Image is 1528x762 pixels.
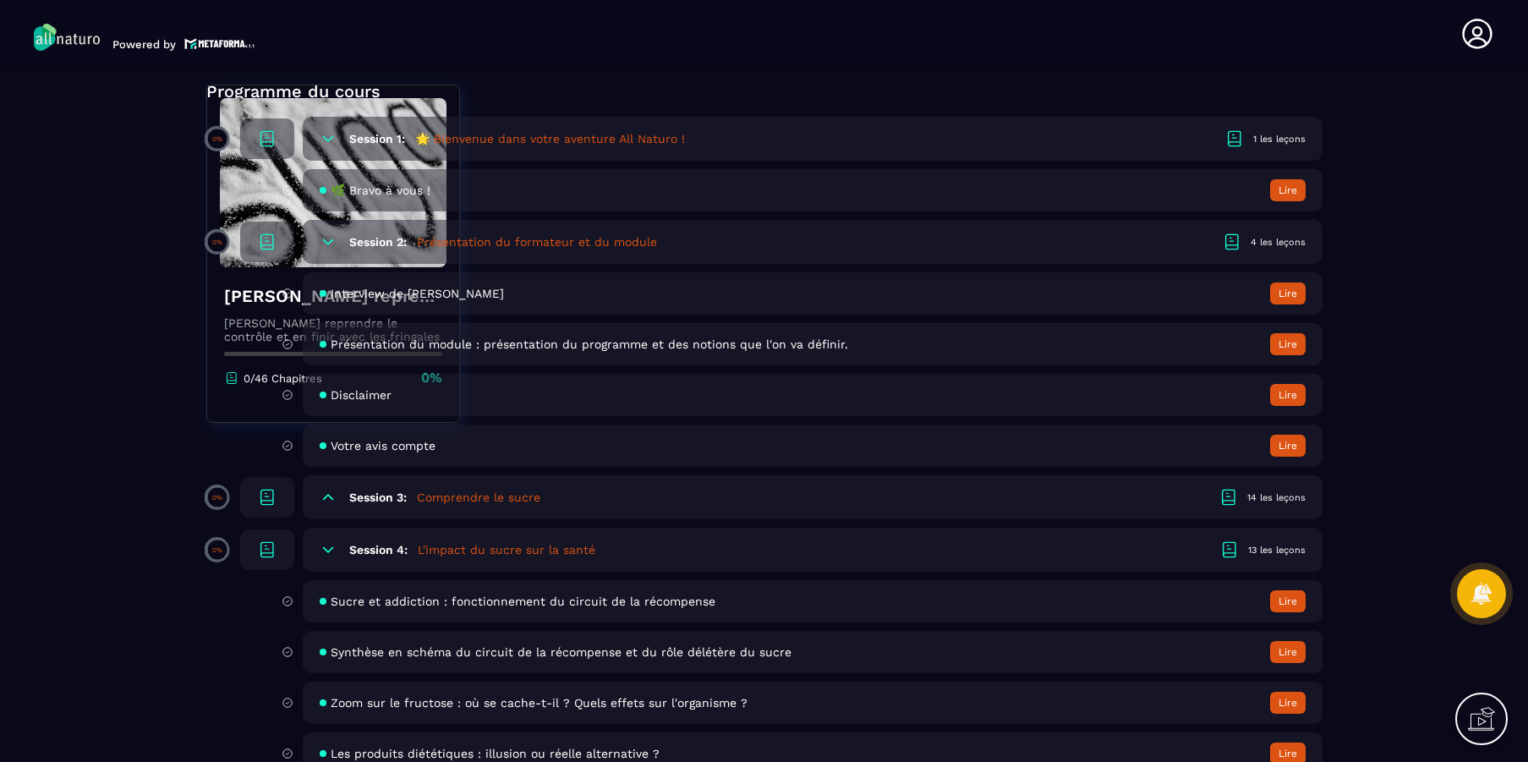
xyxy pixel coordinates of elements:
[331,337,848,351] span: Présentation du module : présentation du programme et des notions que l'on va définir.
[212,546,222,554] p: 0%
[206,79,1323,103] p: Programme du cours
[331,287,504,300] span: Interview de [PERSON_NAME]
[1247,491,1306,504] div: 14 les leçons
[417,233,657,250] h5: Présentation du formateur et du module
[244,372,322,385] p: 0/46 Chapitres
[212,494,222,502] p: 0%
[212,238,222,246] p: 0%
[349,491,407,504] h6: Session 3:
[331,595,715,608] span: Sucre et addiction : fonctionnement du circuit de la récompense
[1253,133,1306,145] div: 1 les leçons
[331,388,392,402] span: Disclaimer
[331,184,430,197] span: 🌿 Bravo à vous !
[331,747,660,760] span: Les produits diététiques : illusion ou réelle alternative ?
[1270,282,1306,304] button: Lire
[224,284,442,308] h4: [PERSON_NAME] reprendre le contrôle et en finir avec les fringales
[1270,333,1306,355] button: Lire
[415,130,685,147] h5: 🌟 Bienvenue dans votre aventure All Naturo !
[1251,236,1306,249] div: 4 les leçons
[212,135,222,143] p: 0%
[421,369,442,387] p: 0%
[184,36,255,51] img: logo
[1270,384,1306,406] button: Lire
[349,235,407,249] h6: Session 2:
[331,439,435,452] span: Votre avis compte
[34,24,100,51] img: logo-branding
[349,543,408,556] h6: Session 4:
[331,645,791,659] span: Synthèse en schéma du circuit de la récompense et du rôle délétère du sucre
[224,316,442,343] p: [PERSON_NAME] reprendre le contrôle et en finir avec les fringales
[1248,544,1306,556] div: 13 les leçons
[1270,641,1306,663] button: Lire
[1270,179,1306,201] button: Lire
[417,489,540,506] h5: Comprendre le sucre
[220,98,446,267] img: banner
[418,541,595,558] h5: L'impact du sucre sur la santé
[1270,590,1306,612] button: Lire
[331,696,748,710] span: Zoom sur le fructose : où se cache-t-il ? Quels effets sur l'organisme ?
[1270,692,1306,714] button: Lire
[349,132,405,145] h6: Session 1:
[112,38,176,51] p: Powered by
[1270,435,1306,457] button: Lire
